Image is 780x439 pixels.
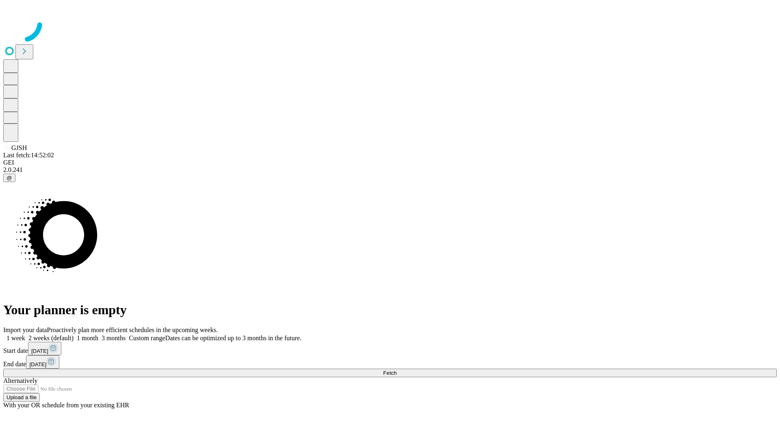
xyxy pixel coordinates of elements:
[3,402,129,409] span: With your OR schedule from your existing EHR
[11,144,27,151] span: GJSH
[3,355,777,369] div: End date
[3,302,777,317] h1: Your planner is empty
[6,175,12,181] span: @
[102,335,126,341] span: 3 months
[3,369,777,377] button: Fetch
[31,348,48,354] span: [DATE]
[383,370,396,376] span: Fetch
[3,166,777,174] div: 2.0.241
[3,174,15,182] button: @
[129,335,165,341] span: Custom range
[3,342,777,355] div: Start date
[3,377,37,384] span: Alternatively
[3,326,47,333] span: Import your data
[3,159,777,166] div: GEI
[28,342,61,355] button: [DATE]
[29,361,46,367] span: [DATE]
[3,152,54,159] span: Last fetch: 14:52:02
[77,335,98,341] span: 1 month
[165,335,301,341] span: Dates can be optimized up to 3 months in the future.
[47,326,218,333] span: Proactively plan more efficient schedules in the upcoming weeks.
[26,355,59,369] button: [DATE]
[3,393,40,402] button: Upload a file
[28,335,74,341] span: 2 weeks (default)
[6,335,25,341] span: 1 week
